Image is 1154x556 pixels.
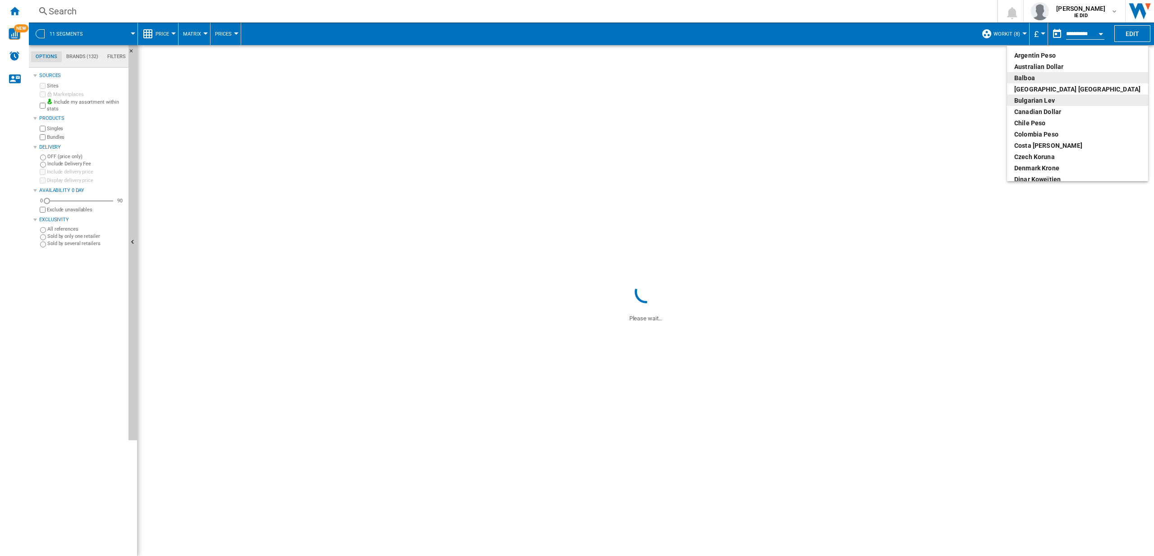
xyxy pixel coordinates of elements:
[1014,51,1141,60] div: Argentin Peso
[1014,130,1141,139] div: Colombia Peso
[1014,85,1141,94] div: [GEOGRAPHIC_DATA] [GEOGRAPHIC_DATA]
[1014,164,1141,173] div: Denmark Krone
[1014,96,1141,105] div: Bulgarian lev
[1014,175,1141,184] div: dinar koweïtien
[1014,141,1141,150] div: Costa [PERSON_NAME]
[1014,152,1141,161] div: Czech Koruna
[1014,73,1141,82] div: balboa
[1014,107,1141,116] div: Canadian Dollar
[1014,118,1141,128] div: Chile Peso
[1014,62,1141,71] div: Australian Dollar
